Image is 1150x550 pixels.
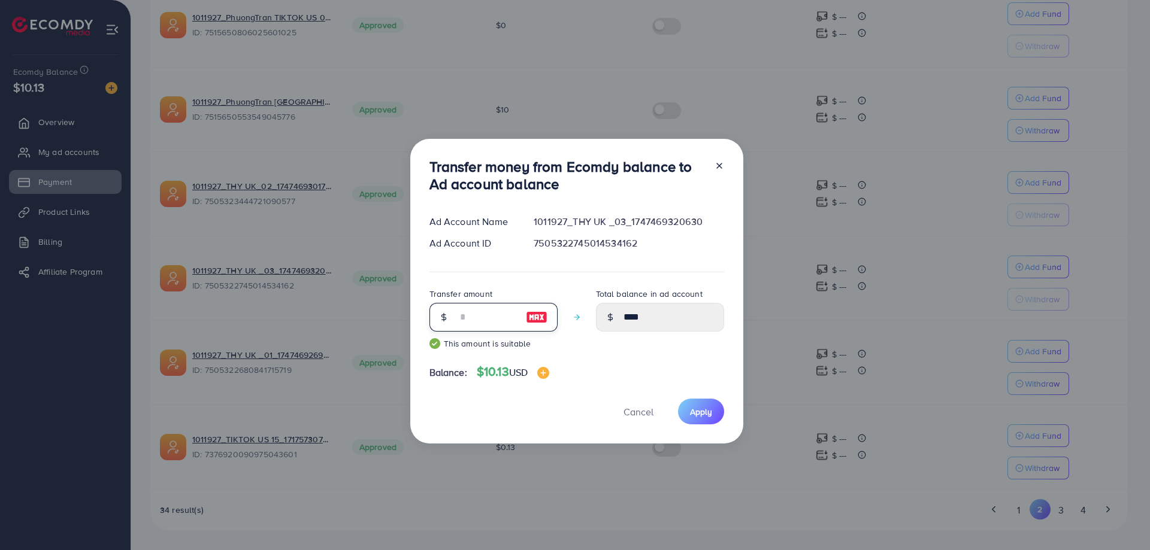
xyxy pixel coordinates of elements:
[477,364,549,379] h4: $10.13
[429,338,440,349] img: guide
[1099,496,1141,541] iframe: Chat
[624,405,653,418] span: Cancel
[537,367,549,379] img: image
[429,338,558,350] small: This amount is suitable
[429,158,705,193] h3: Transfer money from Ecomdy balance to Ad account balance
[420,236,525,250] div: Ad Account ID
[690,406,712,418] span: Apply
[526,310,547,324] img: image
[609,399,668,424] button: Cancel
[509,366,528,379] span: USD
[429,288,492,300] label: Transfer amount
[524,236,733,250] div: 7505322745014534162
[420,215,525,229] div: Ad Account Name
[524,215,733,229] div: 1011927_THY UK _03_1747469320630
[678,399,724,424] button: Apply
[596,288,703,300] label: Total balance in ad account
[429,366,467,379] span: Balance:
